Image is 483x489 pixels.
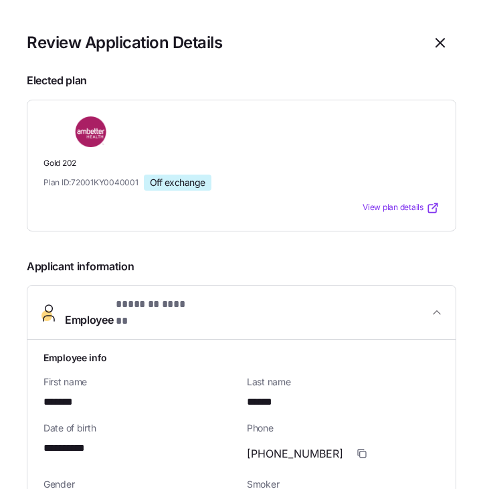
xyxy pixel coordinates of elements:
span: First name [43,375,236,389]
a: View plan details [363,201,440,215]
span: Applicant information [27,248,456,275]
span: Date of birth [43,421,236,435]
span: View plan details [363,201,423,214]
span: Plan ID: 72001KY0040001 [43,177,138,188]
h1: Review Application Details [27,32,413,53]
span: Gold 202 [43,158,440,169]
h1: Employee info [43,351,440,365]
span: Employee [65,296,195,328]
span: Elected plan [27,72,456,89]
img: Ambetter [43,116,140,147]
span: Last name [247,375,440,389]
span: Off exchange [150,177,205,189]
span: Phone [247,421,440,435]
span: [PHONE_NUMBER] [247,446,343,462]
